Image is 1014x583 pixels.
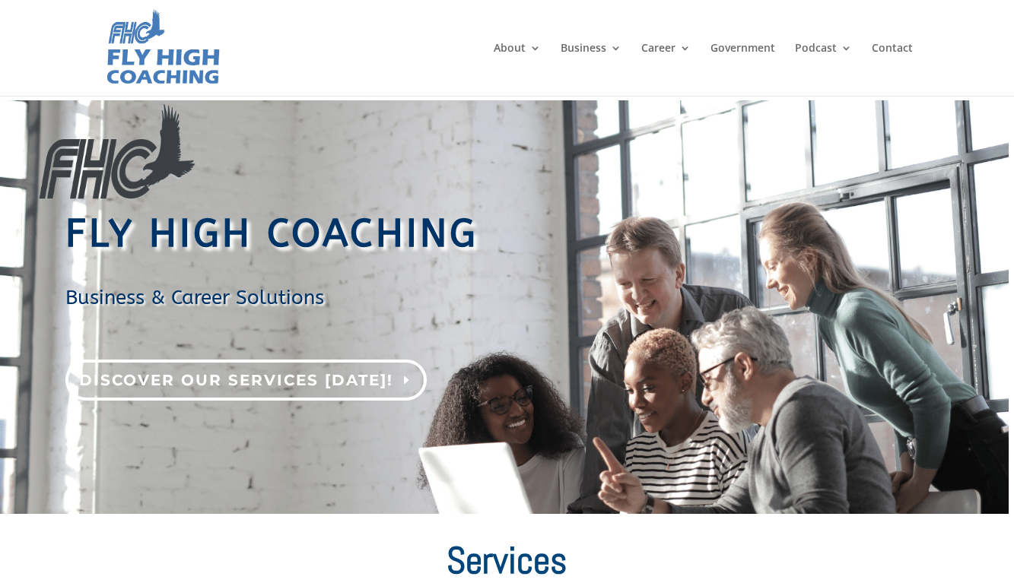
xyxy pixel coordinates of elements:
[65,360,427,401] a: Discover our services [DATE]!
[494,43,541,96] a: About
[561,43,621,96] a: Business
[65,211,478,256] span: Fly High Coaching
[641,43,691,96] a: Career
[710,43,775,96] a: Government
[795,43,852,96] a: Podcast
[872,43,913,96] a: Contact
[104,8,221,88] img: Fly High Coaching
[65,286,324,309] span: Business & Career Solutions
